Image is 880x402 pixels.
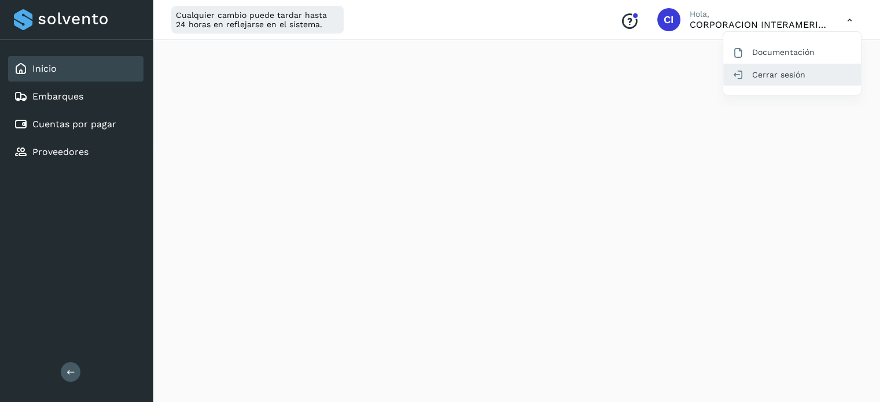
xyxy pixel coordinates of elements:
[8,84,143,109] div: Embarques
[32,146,89,157] a: Proveedores
[723,41,861,63] div: Documentación
[8,56,143,82] div: Inicio
[32,119,116,130] a: Cuentas por pagar
[8,112,143,137] div: Cuentas por pagar
[8,139,143,165] div: Proveedores
[32,63,57,74] a: Inicio
[723,64,861,86] div: Cerrar sesión
[32,91,83,102] a: Embarques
